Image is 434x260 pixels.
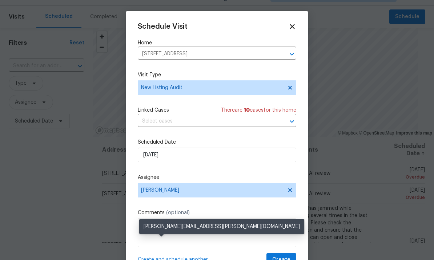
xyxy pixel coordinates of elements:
[138,148,296,162] input: M/D/YYYY
[139,219,304,234] div: [PERSON_NAME][EMAIL_ADDRESS][PERSON_NAME][DOMAIN_NAME]
[244,108,250,113] span: 10
[141,84,282,91] span: New Listing Audit
[141,187,284,193] span: [PERSON_NAME]
[138,48,276,60] input: Enter in an address
[138,174,296,181] label: Assignee
[138,209,296,216] label: Comments
[221,107,296,114] span: There are case s for this home
[138,71,296,79] label: Visit Type
[138,23,188,30] span: Schedule Visit
[166,210,190,215] span: (optional)
[138,116,276,127] input: Select cases
[138,107,169,114] span: Linked Cases
[138,39,296,47] label: Home
[288,23,296,31] span: Close
[287,116,297,127] button: Open
[287,49,297,59] button: Open
[138,139,296,146] label: Scheduled Date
